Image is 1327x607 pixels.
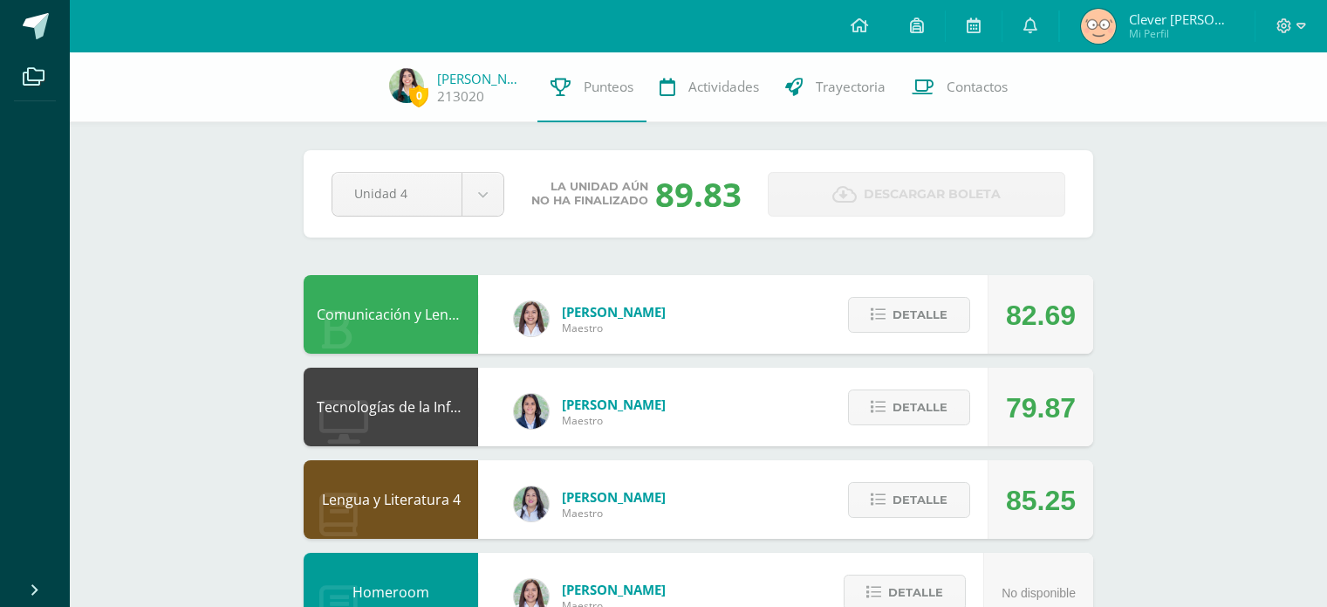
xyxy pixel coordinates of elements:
a: Actividades [646,52,772,122]
span: Unidad 4 [354,173,440,214]
span: Mi Perfil [1129,26,1234,41]
a: Punteos [537,52,646,122]
img: df6a3bad71d85cf97c4a6d1acf904499.png [514,486,549,521]
img: 7489ccb779e23ff9f2c3e89c21f82ed0.png [514,394,549,429]
a: [PERSON_NAME] [437,70,524,87]
span: [PERSON_NAME] [562,488,666,506]
span: Maestro [562,321,666,335]
span: Actividades [688,78,759,96]
span: Detalle [893,299,947,331]
span: [PERSON_NAME] [562,303,666,321]
span: Descargar boleta [864,173,1001,216]
span: Maestro [562,413,666,428]
a: Unidad 4 [332,173,503,216]
a: 213020 [437,87,484,106]
span: Detalle [893,391,947,424]
div: 82.69 [1006,276,1076,355]
span: Trayectoria [816,78,886,96]
span: Maestro [562,506,666,521]
div: 85.25 [1006,461,1076,540]
img: c6a0bfaf15cb9618c68d5db85ac61b27.png [1081,9,1116,44]
button: Detalle [848,390,970,425]
span: La unidad aún no ha finalizado [531,180,648,208]
span: [PERSON_NAME] [562,396,666,413]
div: 79.87 [1006,369,1076,447]
span: Clever [PERSON_NAME] [1129,10,1234,28]
button: Detalle [848,482,970,518]
img: acecb51a315cac2de2e3deefdb732c9f.png [514,301,549,336]
div: Lengua y Literatura 4 [304,460,478,539]
span: Detalle [893,484,947,516]
span: No disponible [1002,586,1076,600]
div: Tecnologías de la Información y la Comunicación 4 [304,368,478,446]
div: Comunicación y Lenguaje L3 Inglés 4 [304,275,478,354]
span: [PERSON_NAME] [562,581,666,598]
a: Contactos [899,52,1021,122]
span: Contactos [947,78,1008,96]
a: Trayectoria [772,52,899,122]
button: Detalle [848,297,970,333]
img: 2097ebf683c410a63f2781693a60a0cb.png [389,68,424,103]
div: 89.83 [655,171,742,217]
span: Punteos [584,78,633,96]
span: 0 [409,85,428,107]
